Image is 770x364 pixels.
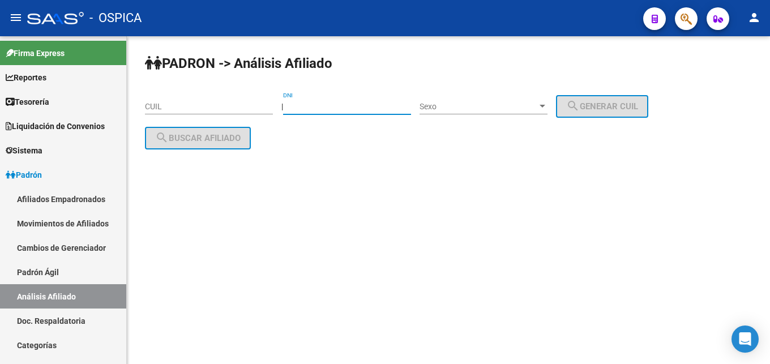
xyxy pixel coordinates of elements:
span: Buscar afiliado [155,133,241,143]
span: Generar CUIL [566,101,638,112]
span: Sistema [6,144,42,157]
span: Tesorería [6,96,49,108]
button: Buscar afiliado [145,127,251,149]
div: Open Intercom Messenger [731,326,759,353]
mat-icon: person [747,11,761,24]
mat-icon: search [566,99,580,113]
button: Generar CUIL [556,95,648,118]
span: Sexo [420,102,537,112]
span: Padrón [6,169,42,181]
div: | [281,102,657,111]
strong: PADRON -> Análisis Afiliado [145,55,332,71]
mat-icon: menu [9,11,23,24]
span: Reportes [6,71,46,84]
span: Firma Express [6,47,65,59]
span: - OSPICA [89,6,142,31]
span: Liquidación de Convenios [6,120,105,132]
mat-icon: search [155,131,169,144]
